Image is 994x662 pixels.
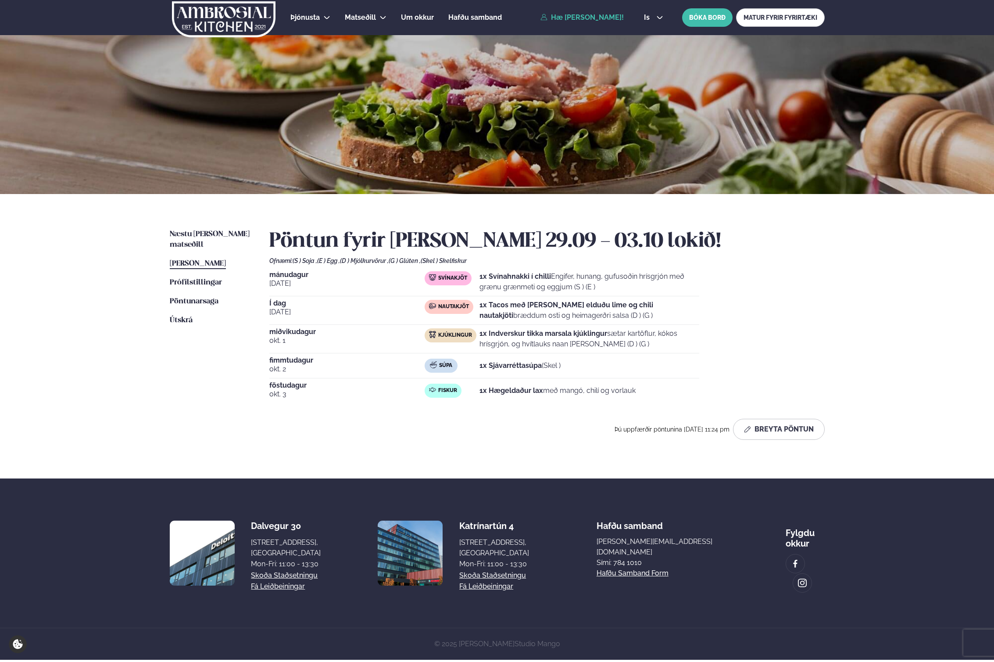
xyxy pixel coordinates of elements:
[170,296,218,307] a: Pöntunarsaga
[438,387,457,394] span: Fiskur
[170,315,193,326] a: Útskrá
[389,257,421,264] span: (G ) Glúten ,
[479,328,699,349] p: sætar kartöflur, kókos hrísgrjón, og hvítlauks naan [PERSON_NAME] (D ) (G )
[9,635,27,653] a: Cookie settings
[479,385,636,396] p: með mangó, chilí og vorlauk
[793,574,812,592] a: image alt
[401,13,434,22] span: Um okkur
[269,271,425,278] span: mánudagur
[438,303,469,310] span: Nautakjöt
[269,328,425,335] span: miðvikudagur
[429,386,436,393] img: fish.svg
[251,570,318,581] a: Skoða staðsetningu
[269,357,425,364] span: fimmtudagur
[378,521,443,586] img: image alt
[438,332,472,339] span: Kjúklingur
[429,331,436,338] img: chicken.svg
[269,300,425,307] span: Í dag
[615,426,729,433] span: Þú uppfærðir pöntunina [DATE] 11:24 pm
[269,278,425,289] span: [DATE]
[340,257,389,264] span: (D ) Mjólkurvörur ,
[170,277,222,288] a: Prófílstillingar
[421,257,467,264] span: (Skel ) Skelfiskur
[170,521,235,586] img: image alt
[269,364,425,374] span: okt. 2
[597,568,669,579] a: Hafðu samband form
[172,1,276,37] img: logo
[786,521,825,549] div: Fylgdu okkur
[597,558,718,568] p: Sími: 784 1010
[797,578,807,588] img: image alt
[251,521,321,531] div: Dalvegur 30
[540,14,624,22] a: Hæ [PERSON_NAME]!
[401,12,434,23] a: Um okkur
[345,13,376,22] span: Matseðill
[733,419,825,440] button: Breyta Pöntun
[251,581,305,592] a: Fá leiðbeiningar
[597,514,663,531] span: Hafðu samband
[439,362,452,369] span: Súpa
[448,12,502,23] a: Hafðu samband
[790,559,800,569] img: image alt
[479,271,699,292] p: Engifer, hunang, gufusoðin hrísgrjón með grænu grænmeti og eggjum (S ) (E )
[170,260,226,267] span: [PERSON_NAME]
[429,274,436,281] img: pork.svg
[459,570,526,581] a: Skoða staðsetningu
[597,536,718,558] a: [PERSON_NAME][EMAIL_ADDRESS][DOMAIN_NAME]
[269,307,425,317] span: [DATE]
[269,229,825,254] h2: Pöntun fyrir [PERSON_NAME] 29.09 - 03.10 lokið!
[170,229,252,250] a: Næstu [PERSON_NAME] matseðill
[170,317,193,324] span: Útskrá
[429,302,436,309] img: beef.svg
[515,640,560,648] a: Studio Mango
[269,257,825,264] div: Ofnæmi:
[293,257,317,264] span: (S ) Soja ,
[170,259,226,269] a: [PERSON_NAME]
[479,272,551,281] strong: 1x Svínahnakki í chilli
[269,382,425,389] span: föstudagur
[434,640,560,648] span: © 2025 [PERSON_NAME]
[459,537,529,558] div: [STREET_ADDRESS], [GEOGRAPHIC_DATA]
[251,537,321,558] div: [STREET_ADDRESS], [GEOGRAPHIC_DATA]
[786,554,804,573] a: image alt
[479,386,543,395] strong: 1x Hægeldaður lax
[682,8,733,27] button: BÓKA BORÐ
[170,298,218,305] span: Pöntunarsaga
[479,361,542,370] strong: 1x Sjávarréttasúpa
[317,257,340,264] span: (E ) Egg ,
[430,361,437,368] img: soup.svg
[459,559,529,569] div: Mon-Fri: 11:00 - 13:30
[170,230,250,248] span: Næstu [PERSON_NAME] matseðill
[459,581,513,592] a: Fá leiðbeiningar
[269,335,425,346] span: okt. 1
[736,8,825,27] a: MATUR FYRIR FYRIRTÆKI
[459,521,529,531] div: Katrínartún 4
[637,14,670,21] button: is
[438,275,467,282] span: Svínakjöt
[448,13,502,22] span: Hafðu samband
[479,300,699,321] p: bræddum osti og heimagerðri salsa (D ) (G )
[290,12,320,23] a: Þjónusta
[170,279,222,286] span: Prófílstillingar
[479,329,607,338] strong: 1x Indverskur tikka marsala kjúklingur
[644,14,652,21] span: is
[479,301,653,320] strong: 1x Tacos með [PERSON_NAME] elduðu lime og chili nautakjöti
[290,13,320,22] span: Þjónusta
[345,12,376,23] a: Matseðill
[269,389,425,399] span: okt. 3
[479,360,561,371] p: (Skel )
[251,559,321,569] div: Mon-Fri: 11:00 - 13:30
